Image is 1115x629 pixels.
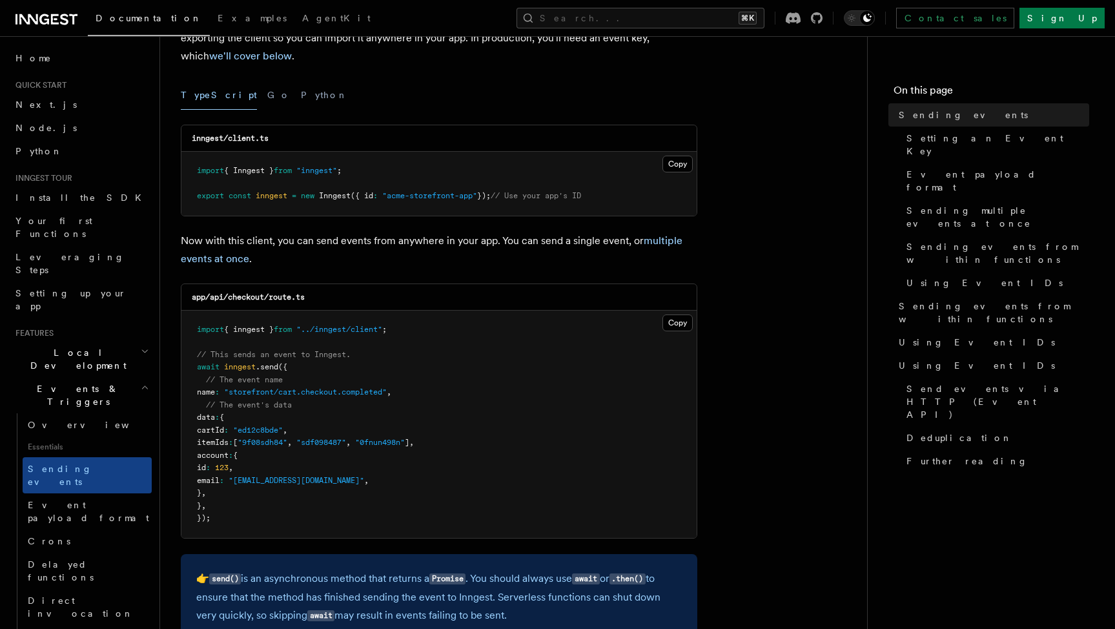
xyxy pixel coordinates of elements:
[307,610,334,621] code: await
[209,50,292,62] a: we'll cover below
[23,437,152,457] span: Essentials
[355,438,405,447] span: "0fnun498n"
[197,488,201,497] span: }
[215,387,220,397] span: :
[906,455,1028,468] span: Further reading
[197,426,224,435] span: cartId
[224,387,387,397] span: "storefront/cart.checkout.completed"
[278,362,287,371] span: ({
[10,46,152,70] a: Home
[901,199,1089,235] a: Sending multiple events at once
[238,438,287,447] span: "9f08sdh84"
[894,354,1089,377] a: Using Event IDs
[899,108,1028,121] span: Sending events
[197,463,206,472] span: id
[15,252,125,275] span: Leveraging Steps
[15,288,127,311] span: Setting up your app
[206,375,283,384] span: // The event name
[15,52,52,65] span: Home
[301,191,314,200] span: new
[899,336,1055,349] span: Using Event IDs
[906,132,1089,158] span: Setting an Event Key
[197,191,224,200] span: export
[283,426,287,435] span: ,
[197,513,210,522] span: });
[28,464,92,487] span: Sending events
[23,413,152,437] a: Overview
[662,156,693,172] button: Copy
[15,146,63,156] span: Python
[181,10,697,65] p: In order to send events, you'll need to instantiate the client. We recommend doing this in a sing...
[10,93,152,116] a: Next.js
[901,127,1089,163] a: Setting an Event Key
[296,166,337,175] span: "inngest"
[233,451,238,460] span: {
[96,13,202,23] span: Documentation
[28,595,134,619] span: Direct invocation
[197,325,224,334] span: import
[382,191,477,200] span: "acme-storefront-app"
[899,300,1089,325] span: Sending events from within functions
[517,8,764,28] button: Search...⌘K
[364,476,369,485] span: ,
[901,377,1089,426] a: Send events via HTTP (Event API)
[477,191,491,200] span: });
[906,276,1063,289] span: Using Event IDs
[23,530,152,553] a: Crons
[894,294,1089,331] a: Sending events from within functions
[28,536,70,546] span: Crons
[23,553,152,589] a: Delayed functions
[491,191,581,200] span: // Use your app's ID
[901,449,1089,473] a: Further reading
[10,346,141,372] span: Local Development
[302,13,371,23] span: AgentKit
[429,573,465,584] code: Promise
[10,116,152,139] a: Node.js
[10,173,72,183] span: Inngest tour
[224,166,274,175] span: { Inngest }
[209,573,241,584] code: send()
[844,10,875,26] button: Toggle dark mode
[894,83,1089,103] h4: On this page
[28,559,94,583] span: Delayed functions
[215,413,220,422] span: :
[274,325,292,334] span: from
[572,573,599,584] code: await
[292,191,296,200] span: =
[229,191,251,200] span: const
[229,438,233,447] span: :
[233,438,238,447] span: [
[373,191,378,200] span: :
[197,501,201,510] span: }
[296,325,382,334] span: "../inngest/client"
[10,186,152,209] a: Install the SDK
[906,431,1012,444] span: Deduplication
[319,191,351,200] span: Inngest
[901,426,1089,449] a: Deduplication
[220,476,224,485] span: :
[10,377,152,413] button: Events & Triggers
[220,413,224,422] span: {
[901,235,1089,271] a: Sending events from within functions
[15,192,149,203] span: Install the SDK
[181,232,697,268] p: Now with this client, you can send events from anywhere in your app. You can send a single event,...
[894,103,1089,127] a: Sending events
[218,13,287,23] span: Examples
[405,438,409,447] span: ]
[229,451,233,460] span: :
[387,387,391,397] span: ,
[181,234,682,265] a: multiple events at once
[337,166,342,175] span: ;
[901,271,1089,294] a: Using Event IDs
[28,420,161,430] span: Overview
[10,209,152,245] a: Your first Functions
[301,81,348,110] button: Python
[256,191,287,200] span: inngest
[346,438,351,447] span: ,
[10,282,152,318] a: Setting up your app
[206,400,292,409] span: // The event's data
[197,451,229,460] span: account
[10,341,152,377] button: Local Development
[896,8,1014,28] a: Contact sales
[197,166,224,175] span: import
